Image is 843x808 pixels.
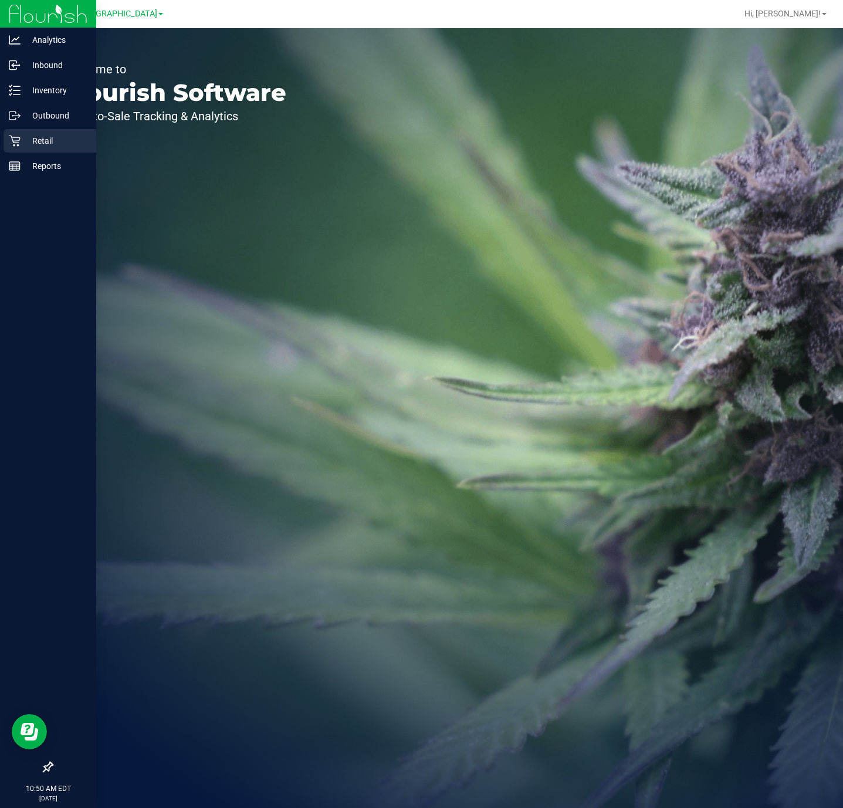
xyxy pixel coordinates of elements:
p: Reports [21,159,91,173]
inline-svg: Retail [9,135,21,147]
p: Seed-to-Sale Tracking & Analytics [63,110,286,122]
p: Flourish Software [63,81,286,104]
span: [GEOGRAPHIC_DATA] [77,9,157,19]
p: Welcome to [63,63,286,75]
p: Inbound [21,58,91,72]
inline-svg: Inbound [9,59,21,71]
p: Inventory [21,83,91,97]
inline-svg: Inventory [9,84,21,96]
span: Hi, [PERSON_NAME]! [744,9,821,18]
p: 10:50 AM EDT [5,783,91,794]
p: Retail [21,134,91,148]
p: Outbound [21,109,91,123]
inline-svg: Reports [9,160,21,172]
p: Analytics [21,33,91,47]
inline-svg: Outbound [9,110,21,121]
inline-svg: Analytics [9,34,21,46]
iframe: Resource center [12,714,47,749]
p: [DATE] [5,794,91,803]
